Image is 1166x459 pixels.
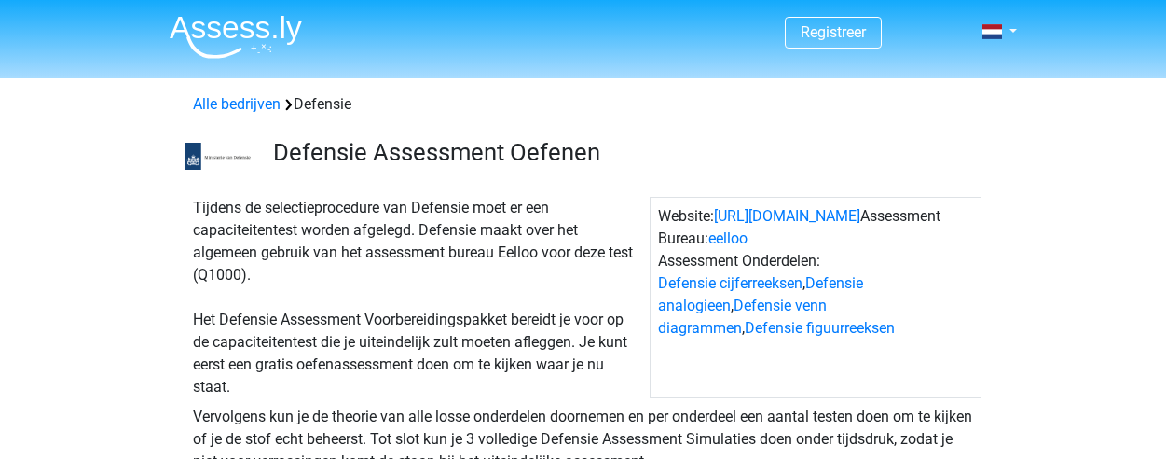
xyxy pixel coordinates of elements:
a: eelloo [708,229,748,247]
a: Registreer [801,23,866,41]
a: Alle bedrijven [193,95,281,113]
a: Defensie venn diagrammen [658,297,827,337]
a: Defensie analogieen [658,274,863,314]
div: Website: Assessment Bureau: Assessment Onderdelen: , , , [650,197,981,398]
div: Tijdens de selectieprocedure van Defensie moet er een capaciteitentest worden afgelegd. Defensie ... [185,197,650,398]
img: Assessly [170,15,302,59]
a: Defensie cijferreeksen [658,274,802,292]
a: [URL][DOMAIN_NAME] [714,207,860,225]
h3: Defensie Assessment Oefenen [273,138,967,167]
a: Defensie figuurreeksen [745,319,895,337]
div: Defensie [185,93,981,116]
